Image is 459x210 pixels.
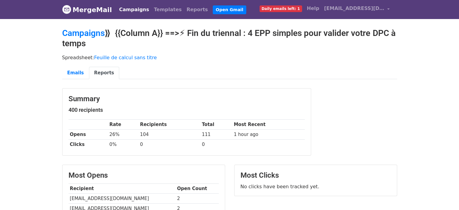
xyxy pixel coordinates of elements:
[324,5,384,12] span: [EMAIL_ADDRESS][DOMAIN_NAME]
[241,183,391,190] p: No clicks have been tracked yet.
[62,3,112,16] a: MergeMail
[322,2,392,17] a: [EMAIL_ADDRESS][DOMAIN_NAME]
[139,140,200,150] td: 0
[200,130,232,140] td: 111
[89,67,119,79] a: Reports
[176,184,219,194] th: Open Count
[69,194,176,204] td: [EMAIL_ADDRESS][DOMAIN_NAME]
[200,140,232,150] td: 0
[117,4,151,16] a: Campaigns
[176,194,219,204] td: 2
[108,130,139,140] td: 26%
[429,181,459,210] div: Widget de chat
[139,130,200,140] td: 104
[69,184,176,194] th: Recipient
[213,5,246,14] a: Open Gmail
[260,5,302,12] span: Daily emails left: 1
[257,2,304,15] a: Daily emails left: 1
[69,107,305,113] h5: 400 recipients
[62,28,105,38] a: Campaigns
[69,171,219,180] h3: Most Opens
[429,181,459,210] iframe: Chat Widget
[62,54,397,61] p: Spreadsheet:
[241,171,391,180] h3: Most Clicks
[184,4,210,16] a: Reports
[62,28,397,48] h2: ⟫ {{Column A}} ==>⚡ Fin du triennal : 4 EPP simples pour valider votre DPC à temps
[200,120,232,130] th: Total
[232,120,305,130] th: Most Recent
[304,2,322,15] a: Help
[69,95,305,103] h3: Summary
[69,130,108,140] th: Opens
[151,4,184,16] a: Templates
[232,130,305,140] td: 1 hour ago
[108,140,139,150] td: 0%
[62,5,71,14] img: MergeMail logo
[62,67,89,79] a: Emails
[69,140,108,150] th: Clicks
[139,120,200,130] th: Recipients
[94,55,157,60] a: Feuille de calcul sans titre
[108,120,139,130] th: Rate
